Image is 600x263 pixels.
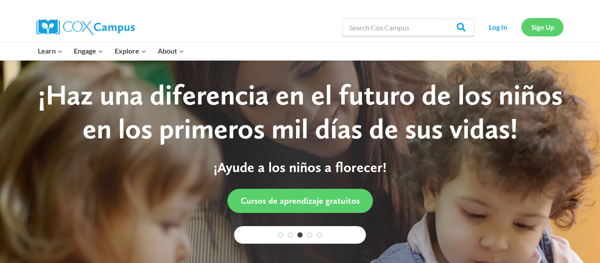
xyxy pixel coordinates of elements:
[36,19,135,35] img: Cox Campus
[32,42,189,60] nav: Primary Navigation
[288,232,293,238] a: 2
[25,159,575,176] p: ¡Ayude a los niños a florecer!
[228,189,373,213] a: Cursos de aprendizaje gratuitos
[307,232,312,238] a: 4
[521,18,564,36] a: Sign Up
[152,42,190,60] button: Child menu of About
[241,195,360,206] span: Cursos de aprendizaje gratuitos
[343,18,474,36] input: Search Cox Campus
[479,18,564,36] nav: Secondary Navigation
[109,42,152,60] button: Child menu of Explore
[278,232,283,238] a: 1
[317,232,322,238] a: 5
[297,232,303,238] a: 3
[25,78,575,146] div: ¡Haz una diferencia en el futuro de los niños en los primeros mil días de sus vidas!
[32,42,69,60] button: Child menu of Learn
[479,18,517,36] a: Log In
[69,42,109,60] button: Child menu of Engage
